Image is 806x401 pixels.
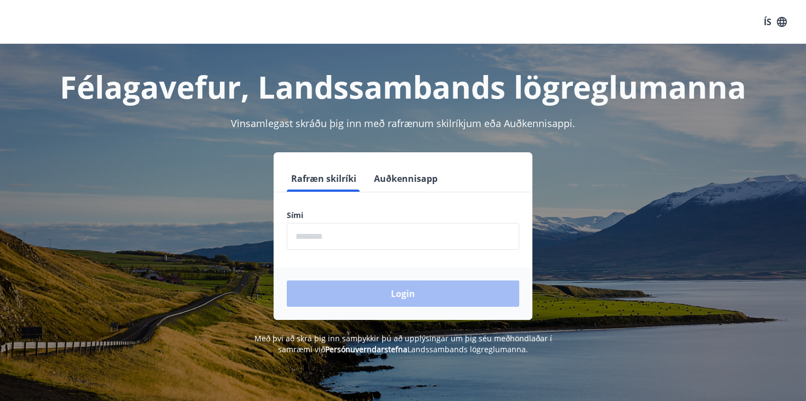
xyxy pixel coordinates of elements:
button: ÍS [758,12,793,32]
label: Sími [287,210,519,221]
span: Vinsamlegast skráðu þig inn með rafrænum skilríkjum eða Auðkennisappi. [231,117,575,130]
button: Auðkennisapp [370,165,442,192]
button: Rafræn skilríki [287,165,361,192]
a: Persónuverndarstefna [325,344,407,354]
span: Með því að skrá þig inn samþykkir þú að upplýsingar um þig séu meðhöndlaðar í samræmi við Landssa... [254,333,552,354]
h1: Félagavefur, Landssambands lögreglumanna [21,66,785,107]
